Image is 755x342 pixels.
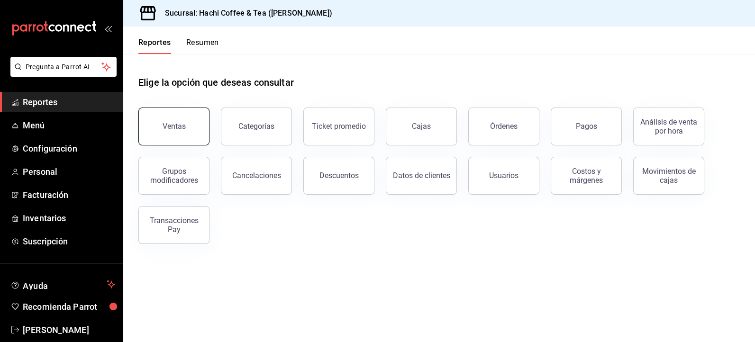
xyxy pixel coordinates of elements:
[221,108,292,145] button: Categorías
[10,57,117,77] button: Pregunta a Parrot AI
[490,122,518,131] div: Órdenes
[633,157,704,195] button: Movimientos de cajas
[7,69,117,79] a: Pregunta a Parrot AI
[412,121,431,132] div: Cajas
[639,117,698,135] div: Análisis de venta por hora
[138,157,209,195] button: Grupos modificadores
[639,167,698,185] div: Movimientos de cajas
[312,122,366,131] div: Ticket promedio
[393,171,450,180] div: Datos de clientes
[23,165,115,178] span: Personal
[303,108,374,145] button: Ticket promedio
[23,300,115,313] span: Recomienda Parrot
[138,38,219,54] div: navigation tabs
[157,8,332,19] h3: Sucursal: Hachi Coffee & Tea ([PERSON_NAME])
[386,108,457,145] a: Cajas
[23,119,115,132] span: Menú
[468,108,539,145] button: Órdenes
[186,38,219,54] button: Resumen
[319,171,359,180] div: Descuentos
[576,122,597,131] div: Pagos
[23,212,115,225] span: Inventarios
[23,235,115,248] span: Suscripción
[145,167,203,185] div: Grupos modificadores
[104,25,112,32] button: open_drawer_menu
[386,157,457,195] button: Datos de clientes
[551,157,622,195] button: Costos y márgenes
[557,167,616,185] div: Costos y márgenes
[633,108,704,145] button: Análisis de venta por hora
[551,108,622,145] button: Pagos
[232,171,281,180] div: Cancelaciones
[23,142,115,155] span: Configuración
[138,38,171,54] button: Reportes
[23,189,115,201] span: Facturación
[238,122,274,131] div: Categorías
[23,324,115,336] span: [PERSON_NAME]
[303,157,374,195] button: Descuentos
[26,62,102,72] span: Pregunta a Parrot AI
[163,122,186,131] div: Ventas
[221,157,292,195] button: Cancelaciones
[23,279,103,290] span: Ayuda
[489,171,518,180] div: Usuarios
[138,108,209,145] button: Ventas
[138,206,209,244] button: Transacciones Pay
[468,157,539,195] button: Usuarios
[23,96,115,108] span: Reportes
[138,75,294,90] h1: Elige la opción que deseas consultar
[145,216,203,234] div: Transacciones Pay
